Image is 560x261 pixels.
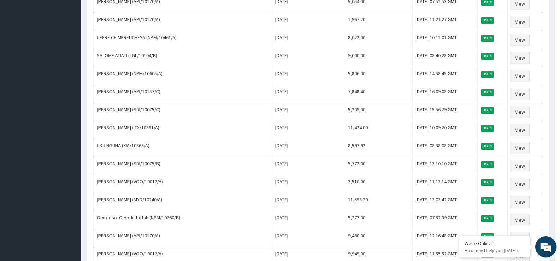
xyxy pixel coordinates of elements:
[345,157,413,175] td: 5,772.00
[413,103,478,121] td: [DATE] 15:56:29 GMT
[511,70,530,82] a: View
[272,139,345,157] td: [DATE]
[511,214,530,226] a: View
[481,35,494,41] span: Paid
[272,193,345,211] td: [DATE]
[41,83,98,154] span: We're online!
[345,193,413,211] td: 11,593.20
[272,157,345,175] td: [DATE]
[413,175,478,193] td: [DATE] 11:13:14 GMT
[481,179,494,185] span: Paid
[413,13,478,31] td: [DATE] 11:21:27 GMT
[4,180,135,205] textarea: Type your message and hit 'Enter'
[116,4,133,20] div: Minimize live chat window
[511,88,530,100] a: View
[481,71,494,77] span: Paid
[94,229,272,247] td: [PERSON_NAME] (API/10170/A)
[272,13,345,31] td: [DATE]
[94,211,272,229] td: Omoteso .O Abdulfattah (NPM/10260/B)
[413,67,478,85] td: [DATE] 14:58:45 GMT
[94,121,272,139] td: [PERSON_NAME] (ITX/10391/A)
[272,49,345,67] td: [DATE]
[345,103,413,121] td: 5,209.00
[481,233,494,239] span: Paid
[94,13,272,31] td: [PERSON_NAME] (API/10170/A)
[511,196,530,208] a: View
[481,125,494,131] span: Paid
[481,107,494,113] span: Paid
[511,160,530,172] a: View
[13,35,29,53] img: d_794563401_company_1708531726252_794563401
[511,124,530,136] a: View
[481,89,494,95] span: Paid
[481,53,494,59] span: Paid
[94,193,272,211] td: [PERSON_NAME] (MYD/10240/A)
[465,248,525,254] p: How may I help you today?
[465,240,525,247] div: We're Online!
[413,31,478,49] td: [DATE] 10:12:01 GMT
[345,49,413,67] td: 9,000.00
[94,85,272,103] td: [PERSON_NAME] (API/10157/C)
[272,211,345,229] td: [DATE]
[481,197,494,203] span: Paid
[345,31,413,49] td: 8,022.00
[413,85,478,103] td: [DATE] 16:09:08 GMT
[272,175,345,193] td: [DATE]
[345,121,413,139] td: 11,424.00
[37,40,119,49] div: Chat with us now
[272,67,345,85] td: [DATE]
[272,103,345,121] td: [DATE]
[94,49,272,67] td: SALOME ATIATI (LGL/10104/B)
[272,121,345,139] td: [DATE]
[511,106,530,118] a: View
[413,139,478,157] td: [DATE] 08:38:08 GMT
[481,17,494,23] span: Paid
[511,52,530,64] a: View
[511,178,530,190] a: View
[413,49,478,67] td: [DATE] 08:40:28 GMT
[345,211,413,229] td: 5,277.00
[345,139,413,157] td: 8,597.92
[94,103,272,121] td: [PERSON_NAME] (SDI/10075/C)
[511,34,530,46] a: View
[481,161,494,167] span: Paid
[345,175,413,193] td: 3,510.00
[94,157,272,175] td: [PERSON_NAME] (SDI/10075/B)
[413,193,478,211] td: [DATE] 13:03:42 GMT
[94,175,272,193] td: [PERSON_NAME] (VOO/10012/A)
[345,13,413,31] td: 1,967.20
[94,139,272,157] td: UKU NGUNA (XIA/10865/A)
[511,16,530,28] a: View
[94,31,272,49] td: UFERE CHIMEREUCHEYA (NPM/10461/A)
[413,229,478,247] td: [DATE] 12:16:48 GMT
[481,143,494,149] span: Paid
[272,229,345,247] td: [DATE]
[94,67,272,85] td: [PERSON_NAME] (NPM/10605/A)
[345,85,413,103] td: 7,848.40
[345,67,413,85] td: 5,806.00
[511,232,530,244] a: View
[413,157,478,175] td: [DATE] 13:10:10 GMT
[345,229,413,247] td: 9,460.00
[413,121,478,139] td: [DATE] 10:09:20 GMT
[272,31,345,49] td: [DATE]
[413,211,478,229] td: [DATE] 07:52:39 GMT
[511,142,530,154] a: View
[481,215,494,221] span: Paid
[272,85,345,103] td: [DATE]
